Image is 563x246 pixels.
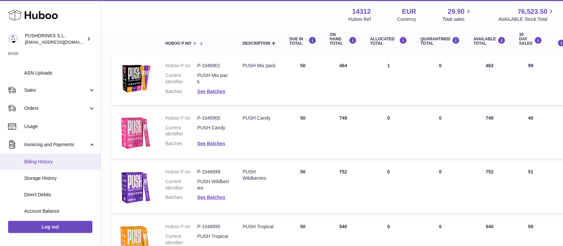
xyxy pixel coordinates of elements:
[283,108,323,159] td: 50
[165,140,197,147] dt: Batches
[8,34,18,44] img: internalAdmin-14312@internal.huboo.com
[24,141,88,148] span: Invoicing and Payments
[243,63,276,69] div: PUSH Mix pack
[473,37,506,46] div: AVAILABLE Total
[467,56,512,105] td: 463
[283,56,323,105] td: 50
[197,89,225,94] a: See Batches
[519,33,542,46] div: 30 DAY SALES
[498,16,555,23] span: AVAILABLE Stock Total
[118,63,152,94] img: product image
[498,7,555,23] a: 76,523.50 AVAILABLE Stock Total
[467,162,512,214] td: 752
[363,108,414,159] td: 0
[165,233,197,246] dt: Current identifier
[197,63,229,69] dd: P-1046901
[363,162,414,214] td: 0
[352,7,371,16] strong: 14312
[165,223,197,230] dt: Huboo P no
[165,72,197,85] dt: Current identifier
[243,41,270,46] span: Description
[197,125,229,137] dd: PUSH Candy
[363,56,414,105] td: 1
[420,37,460,46] div: QUARANTINED Total
[348,16,371,23] div: Huboo Ref
[243,115,276,121] div: PUSH Candy
[439,115,441,121] span: 0
[243,169,276,181] div: PUSH Wildberries
[439,63,441,68] span: 0
[165,88,197,95] dt: Batches
[197,233,229,246] dd: PUSH Tropical
[512,56,549,105] td: 99
[165,63,197,69] dt: Huboo P no
[243,223,276,230] div: PUSH Tropical
[323,108,363,159] td: 749
[323,162,363,214] td: 752
[8,221,92,233] a: Log out
[165,169,197,175] dt: Huboo P no
[197,195,225,200] a: See Batches
[283,162,323,214] td: 50
[197,141,225,146] a: See Batches
[24,123,95,130] span: Usage
[197,72,229,85] dd: PUSH Mix pack
[25,33,85,45] div: PUSHDRINKS S.L.
[24,175,95,181] span: Storage History
[165,41,191,46] span: Huboo P no
[442,16,472,23] span: Total sales
[439,169,441,174] span: 0
[323,56,363,105] td: 464
[512,108,549,159] td: 40
[24,192,95,198] span: Direct Debits
[197,115,229,121] dd: P-1046900
[165,115,197,121] dt: Huboo P no
[442,7,472,23] a: 29.90 Total sales
[197,223,229,230] dd: P-1046895
[24,70,95,76] span: ASN Uploads
[118,115,152,150] img: product image
[370,37,407,46] div: ALLOCATED Total
[24,87,88,93] span: Sales
[165,125,197,137] dt: Current identifier
[197,178,229,191] dd: PUSH Wildberries
[447,7,464,16] span: 29.90
[330,33,356,46] div: ON HAND Total
[289,37,316,46] div: DUE IN TOTAL
[165,194,197,201] dt: Batches
[25,39,99,45] span: [EMAIL_ADDRESS][DOMAIN_NAME]
[512,162,549,214] td: 51
[24,105,88,112] span: Orders
[467,108,512,159] td: 749
[517,7,547,16] span: 76,523.50
[397,16,416,23] div: Currency
[439,224,441,229] span: 0
[165,178,197,191] dt: Current identifier
[24,159,95,165] span: Billing History
[197,169,229,175] dd: P-1046899
[24,208,95,214] span: Account Balance
[402,7,416,16] strong: EUR
[118,169,152,205] img: product image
